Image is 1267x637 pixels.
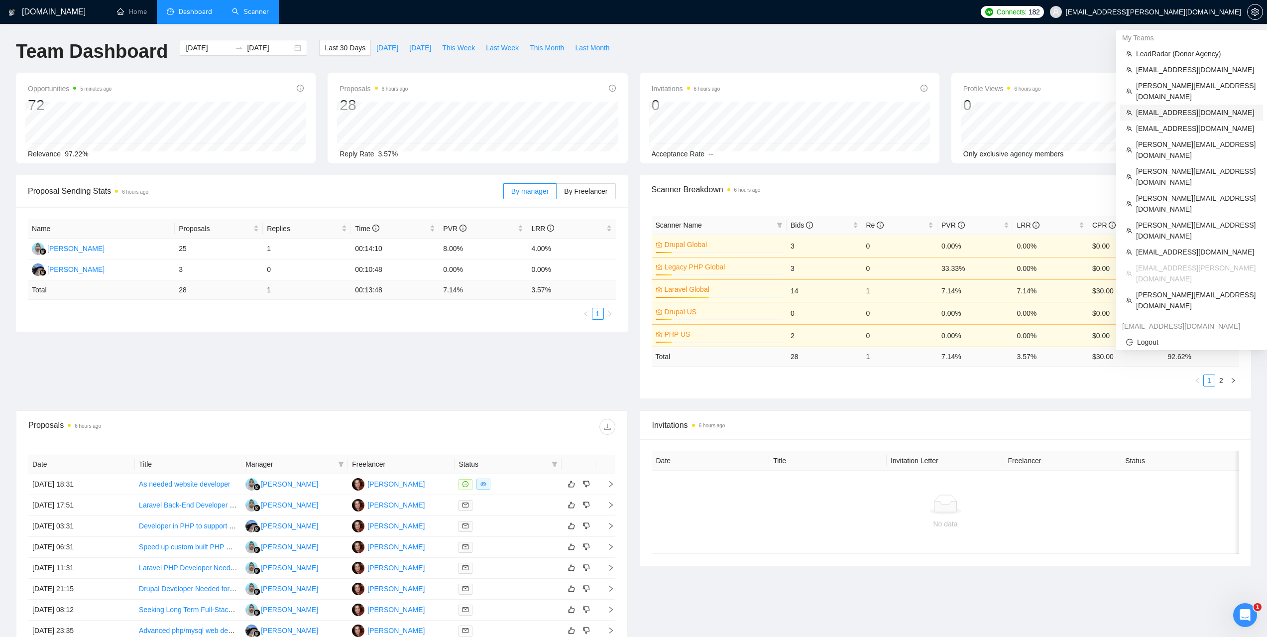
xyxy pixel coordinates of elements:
[552,461,558,467] span: filter
[367,520,425,531] div: [PERSON_NAME]
[261,520,318,531] div: [PERSON_NAME]
[1215,375,1227,386] li: 2
[656,241,663,248] span: crown
[338,461,344,467] span: filter
[1136,123,1257,134] span: [EMAIL_ADDRESS][DOMAIN_NAME]
[245,625,258,637] img: AA
[583,627,590,635] span: dislike
[568,627,575,635] span: like
[1136,64,1257,75] span: [EMAIL_ADDRESS][DOMAIN_NAME]
[253,567,260,574] img: gigradar-bm.png
[462,565,468,571] span: mail
[530,42,564,53] span: This Month
[352,521,425,529] a: JE[PERSON_NAME]
[486,42,519,53] span: Last Week
[367,500,425,510] div: [PERSON_NAME]
[263,280,351,300] td: 1
[352,604,364,616] img: JE
[340,83,408,95] span: Proposals
[65,150,88,158] span: 97.22%
[16,40,168,63] h1: Team Dashboard
[1013,324,1089,347] td: 0.00%
[80,86,112,92] time: 5 minutes ago
[1136,289,1257,311] span: [PERSON_NAME][EMAIL_ADDRESS][DOMAIN_NAME]
[245,626,318,634] a: AA[PERSON_NAME]
[963,96,1041,115] div: 0
[566,541,577,553] button: like
[599,419,615,435] button: download
[985,8,993,16] img: upwork-logo.png
[263,239,351,259] td: 1
[352,625,364,637] img: JE
[862,324,938,347] td: 0
[583,564,590,572] span: dislike
[32,263,44,276] img: AA
[665,284,781,295] a: Laravel Global
[866,221,884,229] span: Re
[319,40,371,56] button: Last 30 Days
[1126,67,1132,73] span: team
[652,183,1240,196] span: Scanner Breakdown
[378,150,398,158] span: 3.57%
[566,604,577,616] button: like
[568,543,575,551] span: like
[47,264,105,275] div: [PERSON_NAME]
[351,280,439,300] td: 00:13:48
[1126,228,1132,234] span: team
[656,263,663,270] span: crown
[708,150,713,158] span: --
[862,235,938,257] td: 0
[652,150,705,158] span: Acceptance Rate
[39,248,46,255] img: gigradar-bm.png
[1126,339,1133,346] span: logout
[806,222,813,229] span: info-circle
[958,222,965,229] span: info-circle
[139,606,435,614] a: Seeking Long Term Full-Stack (PHP / Laravel / React Expert) for eCommerce / Logistics Startup
[566,583,577,595] button: like
[580,499,592,511] button: dislike
[443,225,466,233] span: PVR
[245,501,318,509] a: NN[PERSON_NAME]
[336,457,346,472] span: filter
[1247,4,1263,20] button: setting
[1013,257,1089,279] td: 0.00%
[28,83,112,95] span: Opportunities
[352,584,425,592] a: JE[PERSON_NAME]
[352,563,425,571] a: JE[PERSON_NAME]
[570,40,615,56] button: Last Month
[1013,235,1089,257] td: 0.00%
[253,505,260,511] img: gigradar-bm.png
[777,222,783,228] span: filter
[352,605,425,613] a: JE[PERSON_NAME]
[371,40,404,56] button: [DATE]
[665,329,781,340] a: PHP US
[1136,139,1257,161] span: [PERSON_NAME][EMAIL_ADDRESS][DOMAIN_NAME]
[787,257,862,279] td: 3
[937,279,1013,302] td: 7.14%
[352,520,364,532] img: JE
[32,265,105,273] a: AA[PERSON_NAME]
[175,259,263,280] td: 3
[1227,375,1239,386] button: right
[253,588,260,595] img: gigradar-bm.png
[352,542,425,550] a: JE[PERSON_NAME]
[1136,107,1257,118] span: [EMAIL_ADDRESS][DOMAIN_NAME]
[179,7,212,16] span: Dashboard
[937,302,1013,324] td: 0.00%
[139,585,327,593] a: Drupal Developer Needed for eCommerce Website Template
[583,522,590,530] span: dislike
[1216,375,1227,386] a: 2
[527,239,615,259] td: 4.00%
[862,257,938,279] td: 0
[1013,302,1089,324] td: 0.00%
[352,499,364,511] img: JE
[1136,262,1257,284] span: [EMAIL_ADDRESS][PERSON_NAME][DOMAIN_NAME]
[253,609,260,616] img: gigradar-bm.png
[568,501,575,509] span: like
[8,4,15,20] img: logo
[568,564,575,572] span: like
[261,562,318,573] div: [PERSON_NAME]
[877,222,884,229] span: info-circle
[1033,222,1039,229] span: info-circle
[1126,270,1132,276] span: team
